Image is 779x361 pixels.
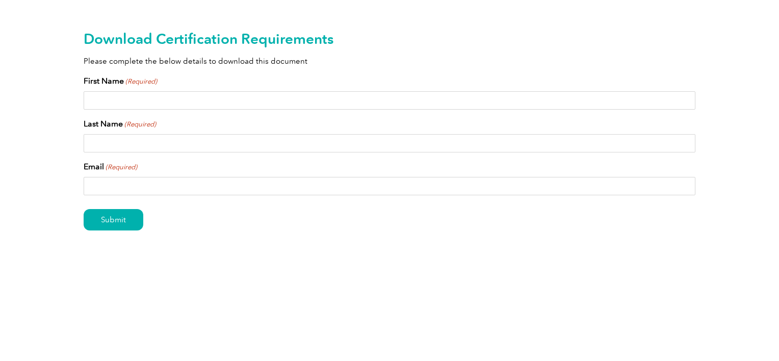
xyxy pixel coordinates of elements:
label: First Name [84,75,157,87]
span: (Required) [125,76,158,87]
input: Submit [84,209,143,230]
span: (Required) [105,162,138,172]
p: Please complete the below details to download this document [84,56,695,67]
h2: Download Certification Requirements [84,31,695,47]
span: (Required) [124,119,157,130]
label: Email [84,161,137,173]
label: Last Name [84,118,156,130]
